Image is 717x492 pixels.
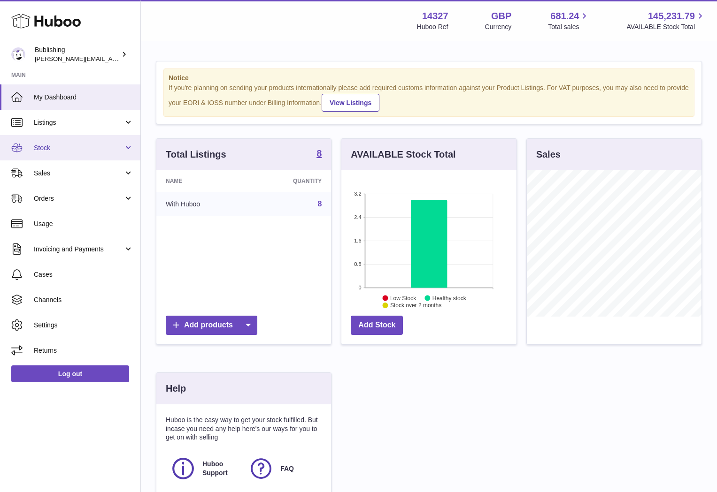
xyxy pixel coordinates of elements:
[35,45,119,63] div: Bublishing
[359,285,362,290] text: 0
[34,169,123,178] span: Sales
[34,144,123,152] span: Stock
[202,460,238,477] span: Huboo Support
[432,295,467,301] text: Healthy stock
[280,464,294,473] span: FAQ
[390,302,441,309] text: Stock over 2 months
[422,10,448,23] strong: 14327
[169,74,689,83] strong: Notice
[166,316,257,335] a: Add products
[169,83,689,112] div: If you're planning on sending your products internationally please add required customs informati...
[34,295,133,304] span: Channels
[248,456,317,481] a: FAQ
[34,118,123,127] span: Listings
[351,316,403,335] a: Add Stock
[34,220,133,228] span: Usage
[166,416,322,442] p: Huboo is the easy way to get your stock fulfilled. But incase you need any help here's our ways f...
[316,149,322,160] a: 8
[491,10,511,23] strong: GBP
[170,456,239,481] a: Huboo Support
[11,47,25,61] img: hamza@bublishing.com
[351,148,455,161] h3: AVAILABLE Stock Total
[34,245,123,254] span: Invoicing and Payments
[355,261,362,267] text: 0.8
[548,23,590,31] span: Total sales
[355,214,362,220] text: 2.4
[34,321,133,330] span: Settings
[156,170,248,192] th: Name
[550,10,579,23] span: 681.24
[626,23,706,31] span: AVAILABLE Stock Total
[626,10,706,31] a: 145,231.79 AVAILABLE Stock Total
[34,93,133,102] span: My Dashboard
[355,191,362,197] text: 3.2
[35,55,188,62] span: [PERSON_NAME][EMAIL_ADDRESS][DOMAIN_NAME]
[355,238,362,243] text: 1.6
[390,295,416,301] text: Low Stock
[322,94,379,112] a: View Listings
[548,10,590,31] a: 681.24 Total sales
[248,170,331,192] th: Quantity
[34,194,123,203] span: Orders
[648,10,695,23] span: 145,231.79
[417,23,448,31] div: Huboo Ref
[316,149,322,158] strong: 8
[156,192,248,216] td: With Huboo
[485,23,512,31] div: Currency
[536,148,561,161] h3: Sales
[34,270,133,279] span: Cases
[166,148,226,161] h3: Total Listings
[317,200,322,208] a: 8
[11,365,129,382] a: Log out
[34,346,133,355] span: Returns
[166,382,186,395] h3: Help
